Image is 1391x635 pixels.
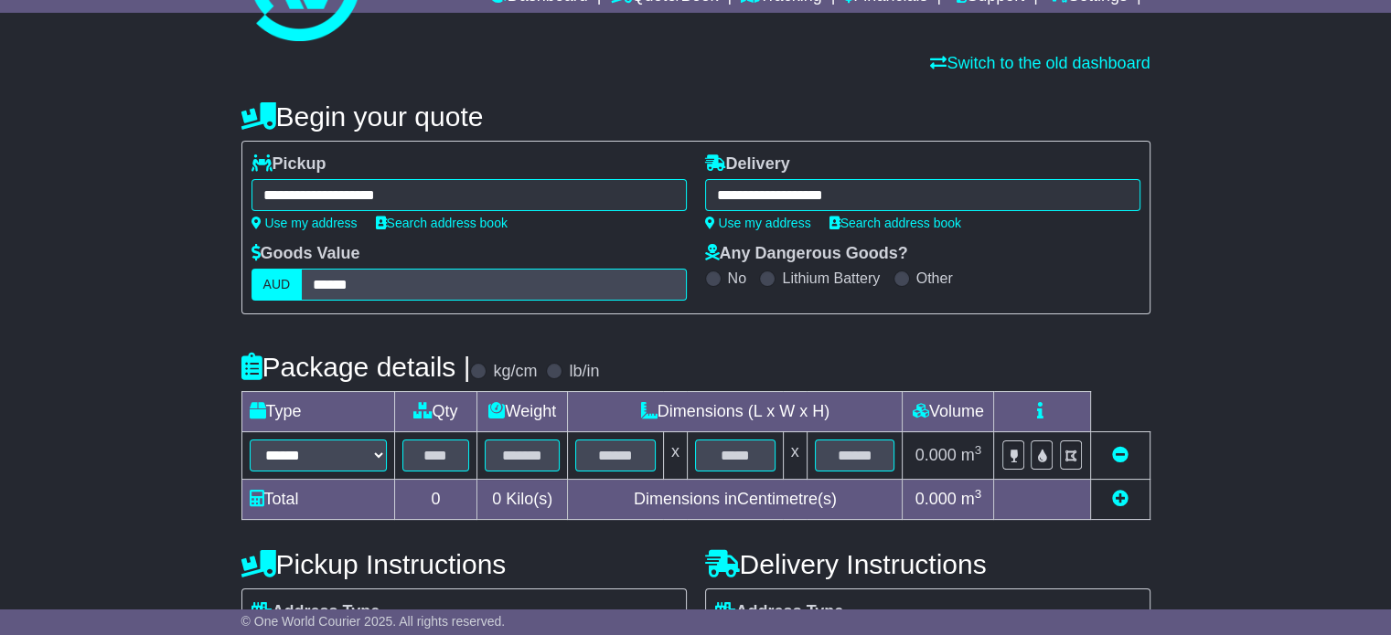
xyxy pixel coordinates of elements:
a: Add new item [1112,490,1129,508]
label: Lithium Battery [782,270,880,287]
a: Use my address [705,216,811,230]
span: m [961,490,982,508]
label: Address Type [251,602,380,622]
span: © One World Courier 2025. All rights reserved. [241,614,506,629]
td: Type [241,392,394,432]
sup: 3 [975,443,982,457]
sup: 3 [975,487,982,501]
td: x [783,432,807,480]
span: 0.000 [915,490,957,508]
label: Goods Value [251,244,360,264]
a: Search address book [376,216,508,230]
label: Address Type [715,602,844,622]
label: lb/in [569,362,599,382]
td: Volume [903,392,994,432]
h4: Pickup Instructions [241,549,687,579]
td: Total [241,480,394,520]
span: m [961,446,982,464]
label: kg/cm [493,362,537,382]
a: Remove this item [1112,446,1129,464]
label: Other [916,270,953,287]
td: Weight [477,392,568,432]
td: Qty [394,392,477,432]
h4: Delivery Instructions [705,549,1150,579]
span: 0 [492,490,501,508]
td: x [663,432,687,480]
a: Use my address [251,216,358,230]
span: 0.000 [915,446,957,464]
label: AUD [251,269,303,301]
td: Kilo(s) [477,480,568,520]
h4: Package details | [241,352,471,382]
label: Pickup [251,154,326,175]
h4: Begin your quote [241,101,1150,132]
td: 0 [394,480,477,520]
a: Switch to the old dashboard [930,54,1150,72]
td: Dimensions in Centimetre(s) [568,480,903,520]
a: Search address book [829,216,961,230]
label: Any Dangerous Goods? [705,244,908,264]
label: Delivery [705,154,790,175]
td: Dimensions (L x W x H) [568,392,903,432]
label: No [728,270,746,287]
